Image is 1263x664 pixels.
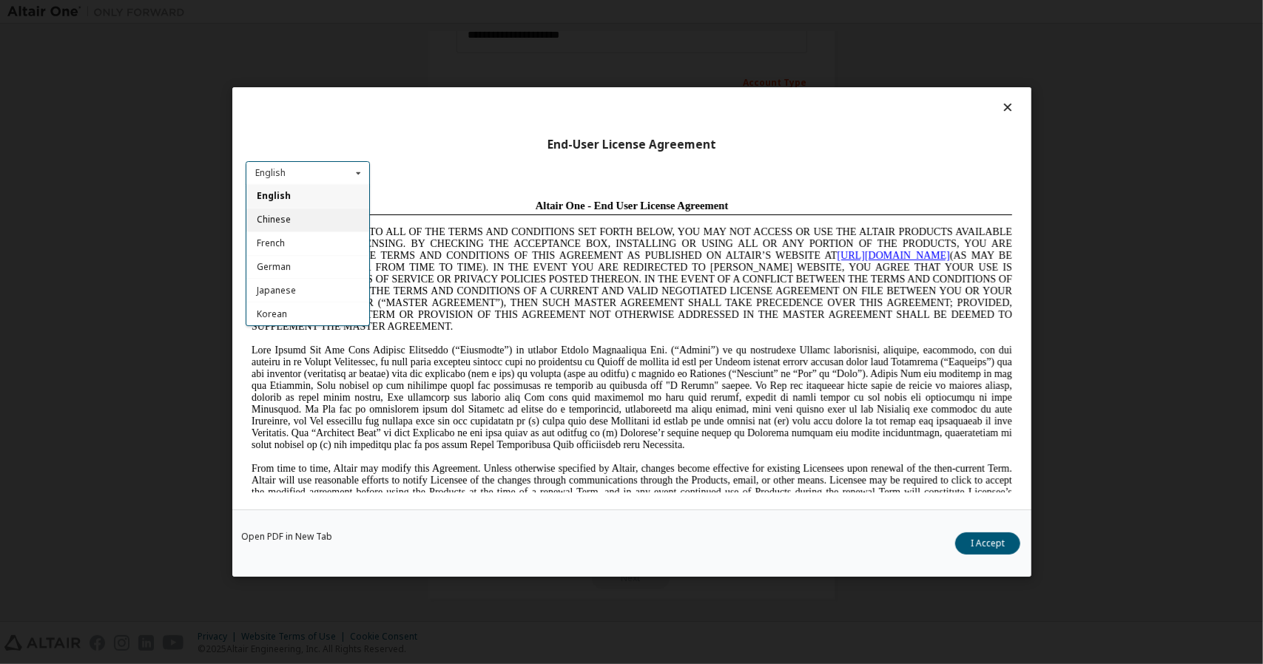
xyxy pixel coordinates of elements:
[290,6,483,18] span: Altair One - End User License Agreement
[256,308,286,320] span: Korean
[6,151,767,257] span: Lore Ipsumd Sit Ame Cons Adipisc Elitseddo (“Eiusmodte”) in utlabor Etdolo Magnaaliqua Eni. (“Adm...
[256,284,295,297] span: Japanese
[241,532,332,541] a: Open PDF in New Tab
[256,260,290,273] span: German
[256,214,290,226] span: Chinese
[6,269,767,316] span: From time to time, Altair may modify this Agreement. Unless otherwise specified by Altair, change...
[955,532,1020,555] button: I Accept
[246,138,1018,152] div: End-User License Agreement
[255,169,286,177] div: English
[6,33,767,138] span: IF YOU DO NOT AGREE TO ALL OF THE TERMS AND CONDITIONS SET FORTH BELOW, YOU MAY NOT ACCESS OR USE...
[256,237,284,249] span: French
[592,56,704,67] a: [URL][DOMAIN_NAME]
[256,190,290,203] span: English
